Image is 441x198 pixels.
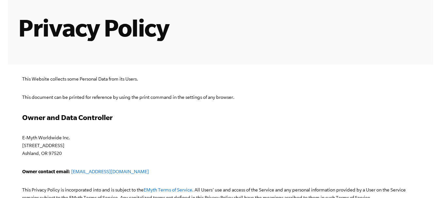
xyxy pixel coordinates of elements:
[22,93,419,101] p: This document can be printed for reference by using the print command in the settings of any brow...
[408,167,441,198] iframe: Chat Widget
[144,187,192,192] a: EMyth Terms of Service
[22,75,419,83] p: This Website collects some Personal Data from its Users.
[22,113,113,121] strong: Owner and Data Controller
[18,13,423,42] h1: Privacy Policy
[22,134,419,157] p: E-Myth Worldwide Inc. [STREET_ADDRESS] Ashland, OR 97520
[71,169,149,174] a: [EMAIL_ADDRESS][DOMAIN_NAME]
[22,169,70,174] strong: Owner contact email:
